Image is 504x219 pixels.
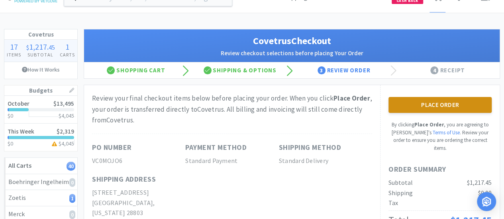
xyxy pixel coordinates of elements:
[279,142,341,153] h1: Shipping Method
[388,121,492,152] p: By clicking , you are agreeing to [PERSON_NAME]'s . Review your order to ensure you are ordering ...
[67,162,75,171] i: 40
[433,129,460,136] a: Terms of Use
[69,178,75,187] i: 0
[69,210,75,219] i: 0
[24,43,57,51] div: .
[4,124,77,151] a: This Week$2,319$0$4,045
[388,188,413,198] div: Shipping
[8,177,73,187] div: Boehringer Ingelheim
[92,174,156,185] h1: Shipping Address
[388,178,413,188] div: Subtotal
[477,192,496,211] div: Open Intercom Messenger
[29,42,47,52] span: 1,217
[4,174,77,190] a: Boehringer Ingelheim0
[4,51,24,58] h4: Items
[24,51,57,58] h4: Subtotal
[185,156,278,166] h2: Standard Payment
[333,94,370,103] strong: Place Order
[388,164,492,175] h1: Order Summary
[59,113,74,118] h3: $
[8,140,13,147] span: $0
[65,42,69,52] span: 1
[61,140,74,147] span: 4,045
[318,66,326,74] span: 3
[4,29,77,40] h1: Covetrus
[4,62,77,77] a: How It Works
[48,43,55,51] span: 45
[279,156,372,166] h2: Standard Delivery
[8,193,73,203] div: Zoetis
[8,101,29,107] h2: October
[8,128,34,134] h2: This Week
[8,112,13,119] span: $0
[188,62,292,78] div: Shipping & Options
[292,62,396,78] div: Review Order
[92,188,185,198] h2: [STREET_ADDRESS]
[185,142,247,153] h1: Payment Method
[92,33,492,48] h1: Covetrus Checkout
[388,97,492,113] button: Place Order
[84,62,188,78] div: Shopping Cart
[414,121,444,128] strong: Place Order
[4,85,77,96] h1: Budgets
[4,96,77,124] a: October$13,495$0$4,045
[478,189,492,197] span: $0.00
[26,43,29,51] span: $
[388,198,398,208] div: Tax
[92,198,185,218] h2: [GEOGRAPHIC_DATA], [US_STATE] 28803
[467,178,492,186] span: $1,217.45
[50,141,75,146] h3: $
[69,194,75,203] i: 1
[92,48,492,58] h2: Review checkout selections before placing Your Order
[4,158,77,174] a: All Carts40
[57,51,77,58] h4: Carts
[8,161,31,169] strong: All Carts
[61,112,74,119] span: 4,045
[92,93,372,126] div: Review your final checkout items below before placing your order. When you click , your order is ...
[53,100,74,107] span: $13,495
[57,128,74,135] span: $2,319
[4,190,77,206] a: Zoetis1
[430,66,438,74] span: 4
[92,142,132,153] h1: PO Number
[10,42,18,52] span: 17
[92,156,185,166] h2: VC0MOJO6
[396,62,500,78] div: Receipt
